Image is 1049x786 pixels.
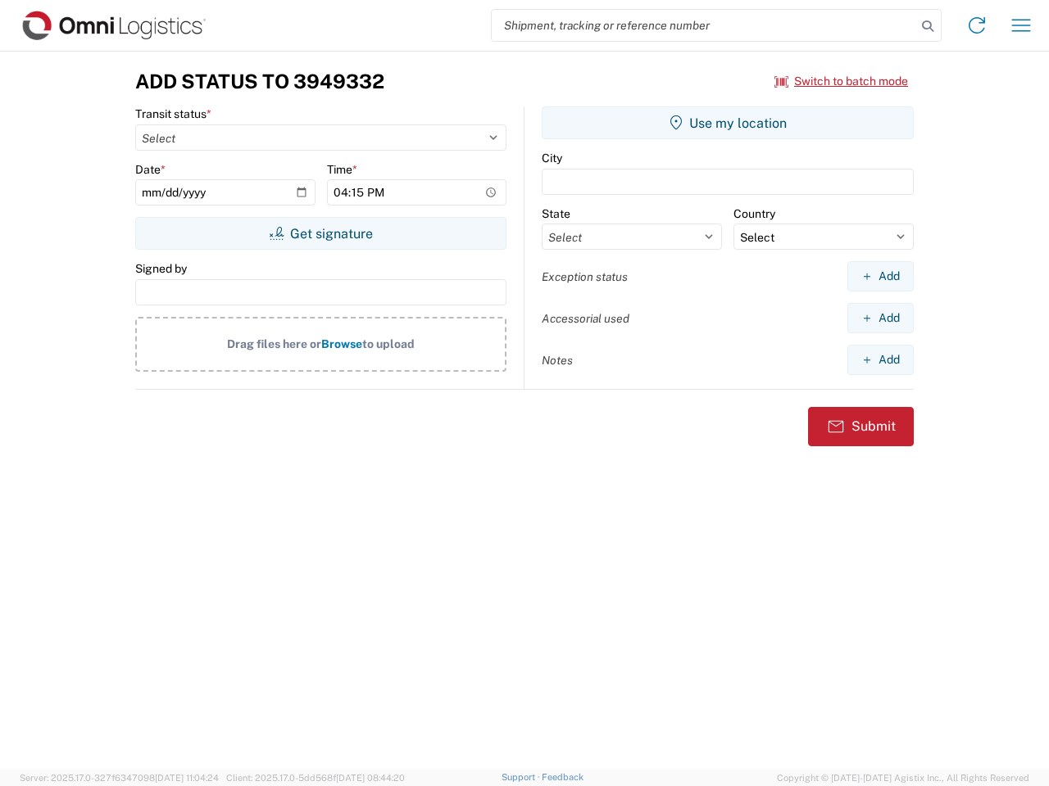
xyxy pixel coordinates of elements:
[135,261,187,276] label: Signed by
[847,303,914,333] button: Add
[847,345,914,375] button: Add
[733,206,775,221] label: Country
[542,206,570,221] label: State
[542,269,628,284] label: Exception status
[336,773,405,783] span: [DATE] 08:44:20
[227,337,321,350] span: Drag files here or
[135,217,506,250] button: Get signature
[542,151,562,165] label: City
[135,106,211,121] label: Transit status
[362,337,415,350] span: to upload
[774,68,908,95] button: Switch to batch mode
[777,770,1029,785] span: Copyright © [DATE]-[DATE] Agistix Inc., All Rights Reserved
[20,773,219,783] span: Server: 2025.17.0-327f6347098
[226,773,405,783] span: Client: 2025.17.0-5dd568f
[327,162,357,177] label: Time
[542,353,573,368] label: Notes
[492,10,916,41] input: Shipment, tracking or reference number
[135,162,166,177] label: Date
[542,106,914,139] button: Use my location
[808,407,914,446] button: Submit
[155,773,219,783] span: [DATE] 11:04:24
[135,70,384,93] h3: Add Status to 3949332
[321,337,362,350] span: Browse
[847,261,914,291] button: Add
[542,772,584,782] a: Feedback
[502,772,543,782] a: Support
[542,311,629,326] label: Accessorial used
